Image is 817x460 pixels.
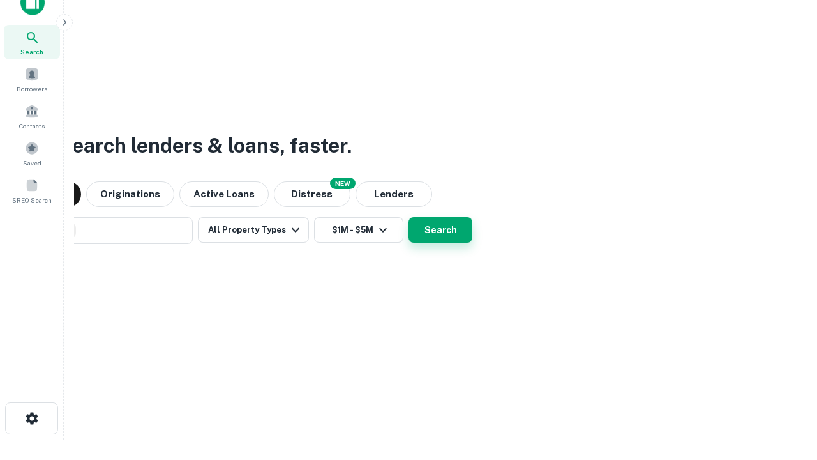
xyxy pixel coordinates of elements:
button: $1M - $5M [314,217,403,243]
button: Search [408,217,472,243]
a: SREO Search [4,173,60,208]
a: Saved [4,136,60,171]
span: Contacts [19,121,45,131]
button: Originations [86,181,174,207]
button: Active Loans [179,181,269,207]
span: Search [20,47,43,57]
button: Lenders [356,181,432,207]
button: Search distressed loans with lien and other non-mortgage details. [274,181,350,207]
span: SREO Search [12,195,52,205]
div: NEW [330,178,356,189]
a: Search [4,25,60,59]
h3: Search lenders & loans, faster. [58,130,352,161]
iframe: Chat Widget [753,358,817,419]
span: Saved [23,158,41,168]
span: Borrowers [17,84,47,94]
a: Borrowers [4,62,60,96]
a: Contacts [4,99,60,134]
button: All Property Types [198,217,309,243]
